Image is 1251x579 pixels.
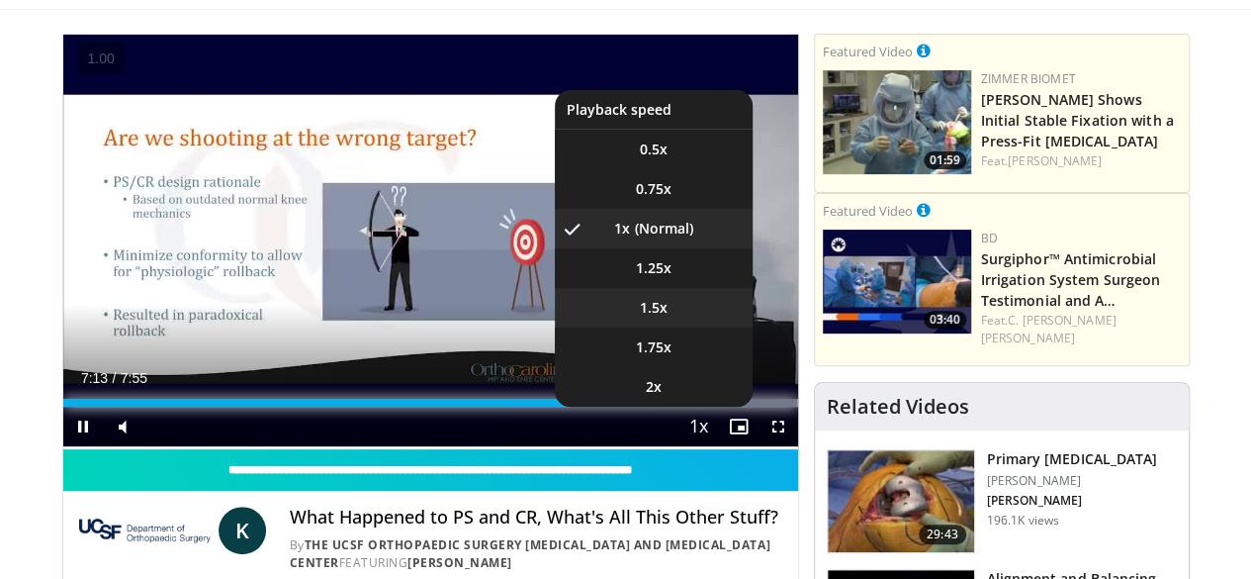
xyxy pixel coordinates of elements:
button: Pause [63,407,103,446]
a: [PERSON_NAME] Shows Initial Stable Fixation with a Press-Fit [MEDICAL_DATA] [981,90,1174,150]
a: Surgiphor™ Antimicrobial Irrigation System Surgeon Testimonial and A… [981,249,1161,310]
h3: Primary [MEDICAL_DATA] [987,449,1157,469]
video-js: Video Player [63,35,798,449]
span: 2x [646,377,662,397]
span: / [113,370,117,386]
a: 03:40 [823,230,971,334]
div: Progress Bar [63,399,798,407]
button: Playback Rate [679,407,719,446]
div: By FEATURING [290,536,782,572]
p: [PERSON_NAME] [987,493,1157,509]
button: Mute [103,407,142,446]
p: [PERSON_NAME] [987,473,1157,489]
a: C. [PERSON_NAME] [PERSON_NAME] [981,312,1117,346]
a: BD [981,230,998,246]
small: Featured Video [823,202,913,220]
a: [PERSON_NAME] [407,554,512,571]
span: 29:43 [919,525,966,544]
span: 03:40 [924,311,966,329]
a: Zimmer Biomet [981,70,1076,87]
div: Feat. [981,312,1181,347]
h4: Related Videos [827,395,969,419]
a: 01:59 [823,70,971,174]
span: 7:13 [81,370,108,386]
span: 1.75x [636,338,671,357]
h4: What Happened to PS and CR, What's All This Other Stuff? [290,507,782,529]
img: The UCSF Orthopaedic Surgery Arthritis and Joint Replacement Center [79,507,211,554]
img: 6bc46ad6-b634-4876-a934-24d4e08d5fac.150x105_q85_crop-smart_upscale.jpg [823,70,971,174]
span: 01:59 [924,151,966,169]
span: 0.5x [640,140,668,159]
button: Enable picture-in-picture mode [719,407,759,446]
span: 1x [614,219,630,239]
a: K [219,507,266,554]
button: Fullscreen [759,407,798,446]
p: 196.1K views [987,513,1059,529]
img: 297061_3.png.150x105_q85_crop-smart_upscale.jpg [828,450,974,553]
a: [PERSON_NAME] [1008,152,1102,169]
small: Featured Video [823,43,913,60]
a: The UCSF Orthopaedic Surgery [MEDICAL_DATA] and [MEDICAL_DATA] Center [290,536,770,571]
span: 1.5x [640,298,668,318]
img: 70422da6-974a-44ac-bf9d-78c82a89d891.150x105_q85_crop-smart_upscale.jpg [823,230,971,334]
span: 1.25x [636,258,671,278]
span: 7:55 [121,370,147,386]
span: 0.75x [636,179,671,199]
div: Feat. [981,152,1181,170]
a: 29:43 Primary [MEDICAL_DATA] [PERSON_NAME] [PERSON_NAME] 196.1K views [827,449,1177,554]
